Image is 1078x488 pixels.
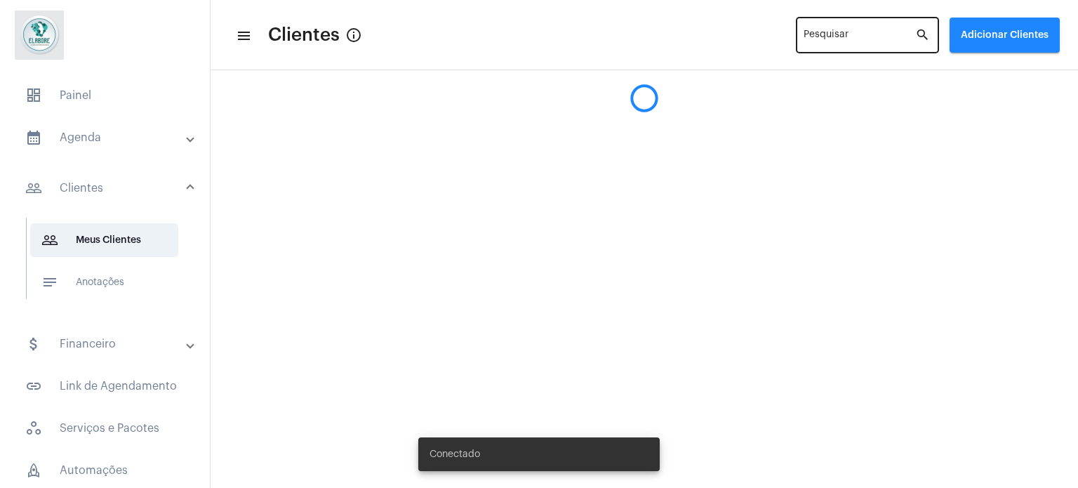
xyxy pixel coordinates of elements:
[8,166,210,211] mat-expansion-panel-header: sidenav iconClientes
[25,180,42,197] mat-icon: sidenav icon
[14,79,196,112] span: Painel
[915,27,932,44] mat-icon: search
[41,232,58,249] mat-icon: sidenav icon
[961,30,1049,40] span: Adicionar Clientes
[236,27,250,44] mat-icon: sidenav icon
[25,378,42,395] mat-icon: sidenav icon
[41,274,58,291] mat-icon: sidenav icon
[268,24,340,46] span: Clientes
[11,7,67,63] img: 4c6856f8-84c7-1050-da6c-cc5081a5dbaf.jpg
[14,369,196,403] span: Link de Agendamento
[25,420,42,437] span: sidenav icon
[345,27,362,44] mat-icon: Button that displays a tooltip when focused or hovered over
[25,87,42,104] span: sidenav icon
[14,411,196,445] span: Serviços e Pacotes
[25,180,187,197] mat-panel-title: Clientes
[8,121,210,154] mat-expansion-panel-header: sidenav iconAgenda
[340,21,368,49] button: Button that displays a tooltip when focused or hovered over
[30,265,178,299] span: Anotações
[8,211,210,319] div: sidenav iconClientes
[25,336,187,352] mat-panel-title: Financeiro
[14,454,196,487] span: Automações
[430,447,480,461] span: Conectado
[25,129,42,146] mat-icon: sidenav icon
[25,129,187,146] mat-panel-title: Agenda
[25,462,42,479] span: sidenav icon
[30,223,178,257] span: Meus Clientes
[804,32,915,44] input: Pesquisar
[25,336,42,352] mat-icon: sidenav icon
[8,327,210,361] mat-expansion-panel-header: sidenav iconFinanceiro
[950,18,1060,53] button: Adicionar Clientes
